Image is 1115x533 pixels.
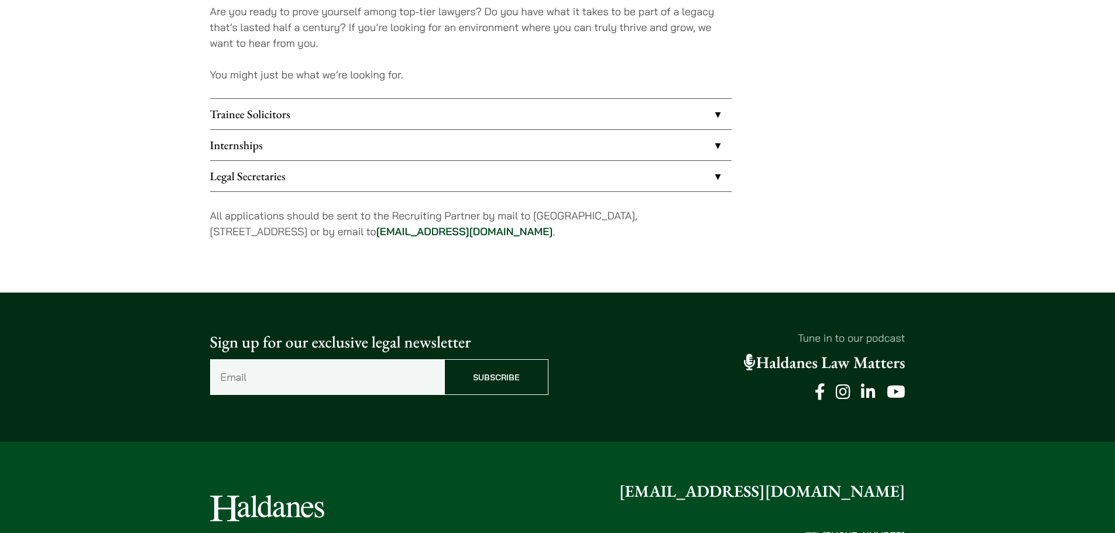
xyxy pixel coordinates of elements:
[210,208,732,239] p: All applications should be sent to the Recruiting Partner by mail to [GEOGRAPHIC_DATA], [STREET_A...
[376,225,553,238] a: [EMAIL_ADDRESS][DOMAIN_NAME]
[210,4,732,51] p: Are you ready to prove yourself among top-tier lawyers? Do you have what it takes to be part of a...
[210,495,324,521] img: Logo of Haldanes
[210,161,732,191] a: Legal Secretaries
[210,99,732,129] a: Trainee Solicitors
[210,330,548,355] p: Sign up for our exclusive legal newsletter
[210,130,732,160] a: Internships
[567,330,905,346] p: Tune in to our podcast
[619,481,905,502] a: [EMAIL_ADDRESS][DOMAIN_NAME]
[210,359,444,395] input: Email
[744,352,905,373] a: Haldanes Law Matters
[210,67,732,82] p: You might just be what we’re looking for.
[444,359,548,395] input: Subscribe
